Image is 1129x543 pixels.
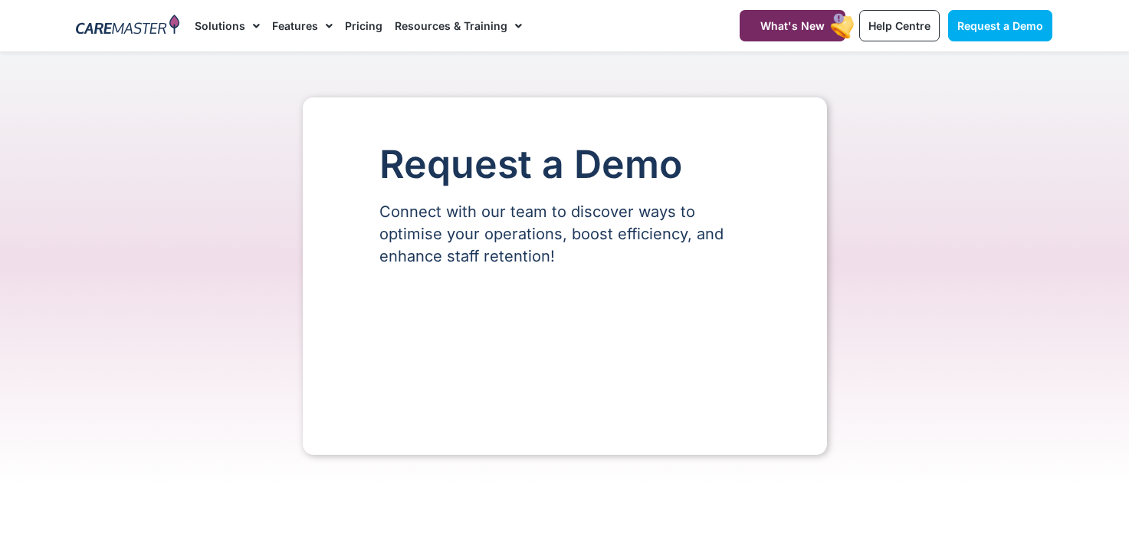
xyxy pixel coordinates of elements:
[76,15,179,38] img: CareMaster Logo
[740,10,845,41] a: What's New
[948,10,1052,41] a: Request a Demo
[868,19,930,32] span: Help Centre
[379,201,750,268] p: Connect with our team to discover ways to optimise your operations, boost efficiency, and enhance...
[859,10,940,41] a: Help Centre
[957,19,1043,32] span: Request a Demo
[760,19,825,32] span: What's New
[379,143,750,186] h1: Request a Demo
[379,294,750,409] iframe: Form 0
